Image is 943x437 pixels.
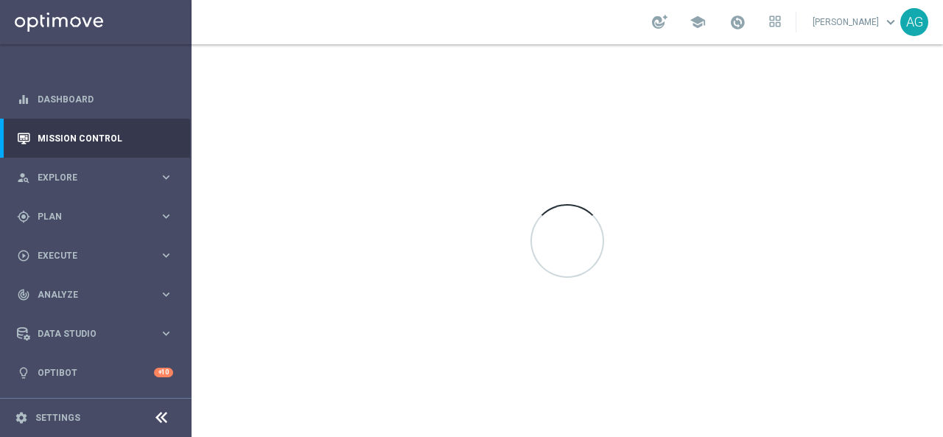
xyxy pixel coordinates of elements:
i: keyboard_arrow_right [159,287,173,301]
i: lightbulb [17,366,30,380]
span: Execute [38,251,159,260]
i: person_search [17,171,30,184]
button: equalizer Dashboard [16,94,174,105]
button: track_changes Analyze keyboard_arrow_right [16,289,174,301]
a: Dashboard [38,80,173,119]
div: Dashboard [17,80,173,119]
span: keyboard_arrow_down [883,14,899,30]
span: school [690,14,706,30]
div: Explore [17,171,159,184]
a: Settings [35,413,80,422]
i: track_changes [17,288,30,301]
div: Optibot [17,353,173,392]
div: Data Studio [17,327,159,340]
div: Analyze [17,288,159,301]
i: keyboard_arrow_right [159,170,173,184]
div: Mission Control [17,119,173,158]
div: AG [900,8,928,36]
i: keyboard_arrow_right [159,326,173,340]
span: Analyze [38,290,159,299]
span: Plan [38,212,159,221]
button: Mission Control [16,133,174,144]
a: [PERSON_NAME]keyboard_arrow_down [811,11,900,33]
button: person_search Explore keyboard_arrow_right [16,172,174,183]
div: Plan [17,210,159,223]
i: equalizer [17,93,30,106]
div: Execute [17,249,159,262]
button: play_circle_outline Execute keyboard_arrow_right [16,250,174,262]
i: keyboard_arrow_right [159,248,173,262]
i: keyboard_arrow_right [159,209,173,223]
a: Optibot [38,353,154,392]
span: Explore [38,173,159,182]
div: +10 [154,368,173,377]
span: Data Studio [38,329,159,338]
i: settings [15,411,28,424]
i: play_circle_outline [17,249,30,262]
i: gps_fixed [17,210,30,223]
a: Mission Control [38,119,173,158]
button: Data Studio keyboard_arrow_right [16,328,174,340]
button: lightbulb Optibot +10 [16,367,174,379]
button: gps_fixed Plan keyboard_arrow_right [16,211,174,223]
